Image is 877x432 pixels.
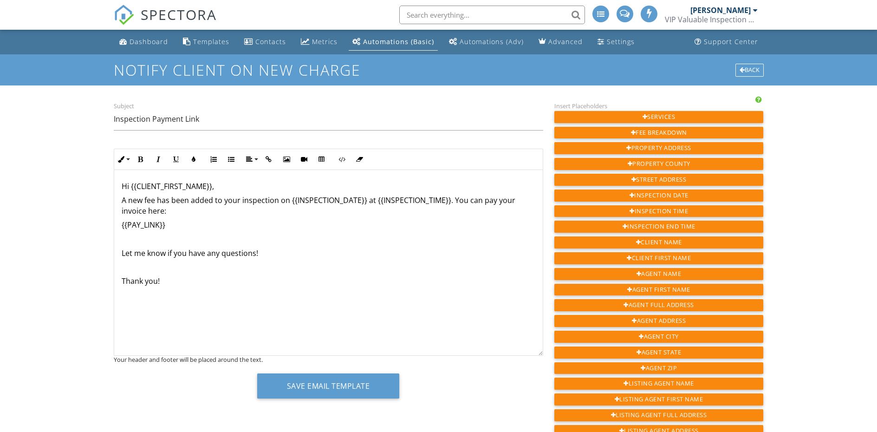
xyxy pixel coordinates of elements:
div: Back [735,64,764,77]
button: Inline Style [114,151,132,168]
button: Align [242,151,260,168]
button: Save Email Template [257,373,400,399]
a: Automations (Basic) [349,33,438,51]
label: Subject [114,102,134,111]
div: Client First Name [554,252,764,264]
span: SPECTORA [141,5,217,24]
p: Thank you! [122,276,535,286]
a: Advanced [535,33,586,51]
div: Listing Agent Full Address [554,409,764,421]
div: Contacts [255,37,286,46]
button: Ordered List [205,151,222,168]
button: Code View [333,151,351,168]
label: Insert Placeholders [554,102,607,110]
div: Agent Zip [554,362,764,374]
div: Agent Full Address [554,299,764,311]
div: Street Address [554,174,764,186]
div: Support Center [704,37,758,46]
button: Insert Table [313,151,331,168]
div: Listing Agent First Name [554,393,764,406]
div: Inspection Time [554,205,764,217]
div: Inspection Date [554,190,764,202]
p: {{PAY_LINK}} [122,220,535,230]
div: Property Address [554,142,764,154]
div: Fee Breakdown [554,127,764,139]
div: Advanced [548,37,583,46]
h1: Notify client on new charge [114,62,764,78]
button: Insert Video [295,151,313,168]
button: Unordered List [222,151,240,168]
a: Dashboard [116,33,172,51]
div: Listing Agent Name [554,378,764,390]
button: Colors [185,151,202,168]
div: Inspection End Time [554,221,764,233]
div: Dashboard [130,37,168,46]
div: Agent Name [554,268,764,280]
button: Clear Formatting [351,151,368,168]
button: Insert Image (Ctrl+P) [278,151,295,168]
div: Property County [554,158,764,170]
div: Automations (Adv) [460,37,524,46]
a: Templates [179,33,233,51]
div: Client Name [554,236,764,249]
a: Contacts [240,33,290,51]
div: Automations (Basic) [363,37,434,46]
div: Agent City [554,331,764,343]
p: A new fee has been added to your inspection on {{INSPECTION_DATE}} at {{INSPECTION_TIME}}. You ca... [122,195,535,216]
div: Settings [607,37,635,46]
input: Search everything... [399,6,585,24]
div: [PERSON_NAME] [690,6,751,15]
a: Back [735,65,764,73]
div: Metrics [312,37,338,46]
div: Agent State [554,347,764,359]
div: Agent Address [554,315,764,327]
button: Italic (Ctrl+I) [149,151,167,168]
a: Settings [594,33,638,51]
a: Metrics [297,33,341,51]
div: Templates [193,37,229,46]
img: The Best Home Inspection Software - Spectora [114,5,134,25]
a: Automations (Advanced) [445,33,527,51]
button: Bold (Ctrl+B) [132,151,149,168]
p: Let me know if you have any questions! [122,248,535,258]
div: Your header and footer will be placed around the text. [114,356,543,363]
div: Agent First Name [554,284,764,296]
button: Insert Link (Ctrl+K) [260,151,278,168]
div: Services [554,111,764,123]
a: Support Center [691,33,762,51]
a: SPECTORA [114,13,217,32]
div: VIP Valuable Inspection Profession [665,15,758,24]
p: Hi {{CLIENT_FIRST_NAME}}, [122,181,535,191]
button: Underline (Ctrl+U) [167,151,185,168]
